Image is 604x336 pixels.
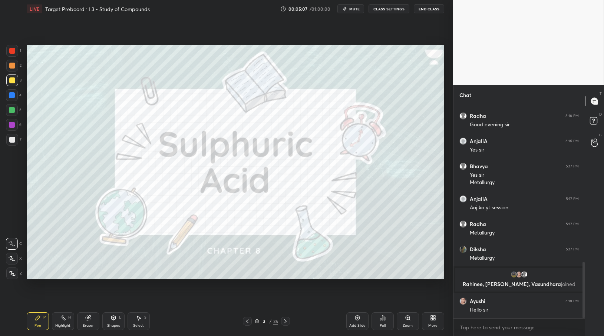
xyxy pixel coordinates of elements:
[453,85,477,105] p: Chat
[119,316,121,319] div: L
[6,253,22,265] div: X
[470,179,579,186] div: Metallurgy
[561,280,575,287] span: joined
[380,324,386,327] div: Poll
[470,146,579,154] div: Yes sir
[599,132,602,138] p: G
[273,318,278,325] div: 25
[470,306,579,314] div: Hello sir
[470,246,486,253] h6: Diksha
[459,163,467,170] img: default.png
[6,119,22,131] div: 6
[43,316,46,319] div: P
[459,137,467,145] img: 860239e22ae946fc98acd3800b68396d.jpg
[6,134,22,146] div: 7
[27,4,42,13] div: LIVE
[470,163,488,170] h6: Bhavya
[470,196,488,202] h6: AnjaliA
[510,271,518,278] img: 1c915accc43b43639483c54ca9ef5d32.jpg
[6,74,22,86] div: 3
[133,324,144,327] div: Select
[403,324,413,327] div: Zoom
[566,247,579,252] div: 5:17 PM
[144,316,146,319] div: S
[6,60,22,71] div: 2
[55,324,70,327] div: Highlight
[107,324,120,327] div: Shapes
[414,4,444,13] button: End Class
[470,255,579,262] div: Metallurgy
[460,281,578,287] p: Rahinee, [PERSON_NAME], Vasundhara
[349,324,366,327] div: Add Slide
[459,246,467,253] img: 410517762e8445fe8437b2e04a8415d4.jpg
[515,271,523,278] img: 1da81d1a7ada48cc966c84980c404ed3.jpg
[470,298,485,305] h6: Ayushi
[565,114,579,118] div: 5:16 PM
[68,316,71,319] div: H
[6,89,22,101] div: 4
[6,104,22,116] div: 5
[566,222,579,226] div: 5:17 PM
[270,319,272,323] div: /
[566,197,579,201] div: 5:17 PM
[45,6,150,13] h4: Target Preboard : L3 - Study of Compounds
[83,324,94,327] div: Eraser
[453,105,585,318] div: grid
[459,195,467,203] img: 860239e22ae946fc98acd3800b68396d.jpg
[470,229,579,237] div: Metallurgy
[337,4,364,13] button: mute
[470,138,488,144] h6: AnjaliA
[470,221,486,227] h6: Radha
[6,238,22,250] div: C
[459,297,467,305] img: 1da81d1a7ada48cc966c84980c404ed3.jpg
[459,112,467,120] img: default.png
[600,91,602,96] p: T
[521,271,528,278] img: default.png
[459,220,467,228] img: default.png
[349,6,360,11] span: mute
[470,121,579,129] div: Good evening sir
[261,319,268,323] div: 3
[565,299,579,303] div: 5:18 PM
[470,172,579,179] div: Yes sir
[428,324,438,327] div: More
[566,164,579,169] div: 5:17 PM
[6,45,21,57] div: 1
[34,324,41,327] div: Pen
[369,4,409,13] button: CLASS SETTINGS
[470,113,486,119] h6: Radha
[470,204,579,212] div: Aaj ka yt session
[565,139,579,143] div: 5:16 PM
[599,112,602,117] p: D
[6,267,22,279] div: Z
